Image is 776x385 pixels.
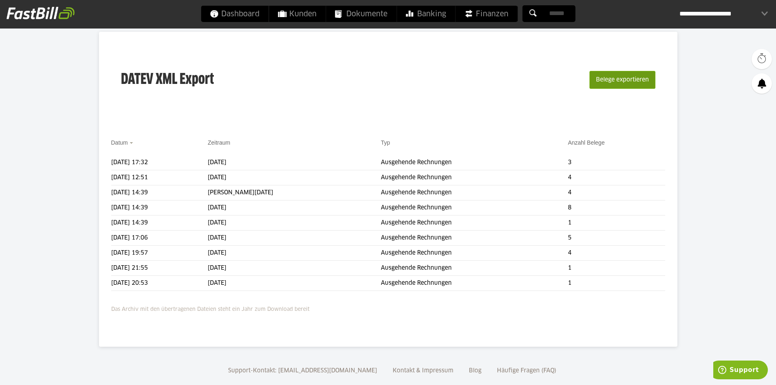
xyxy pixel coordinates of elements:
[208,139,230,146] a: Zeitraum
[381,231,568,246] td: Ausgehende Rechnungen
[381,216,568,231] td: Ausgehende Rechnungen
[406,6,446,22] span: Banking
[326,6,396,22] a: Dokumente
[589,71,655,89] button: Belege exportieren
[111,200,208,216] td: [DATE] 14:39
[278,6,317,22] span: Kunden
[568,155,665,170] td: 3
[464,6,508,22] span: Finanzen
[201,6,268,22] a: Dashboard
[381,170,568,185] td: Ausgehende Rechnungen
[466,368,484,374] a: Blog
[568,216,665,231] td: 1
[381,139,390,146] a: Typ
[111,246,208,261] td: [DATE] 19:57
[381,155,568,170] td: Ausgehende Rechnungen
[208,276,381,291] td: [DATE]
[208,170,381,185] td: [DATE]
[208,200,381,216] td: [DATE]
[7,7,75,20] img: fastbill_logo_white.png
[568,185,665,200] td: 4
[111,185,208,200] td: [DATE] 14:39
[111,139,128,146] a: Datum
[208,261,381,276] td: [DATE]
[269,6,325,22] a: Kunden
[111,231,208,246] td: [DATE] 17:06
[111,261,208,276] td: [DATE] 21:55
[121,54,214,106] h3: DATEV XML Export
[381,200,568,216] td: Ausgehende Rechnungen
[111,155,208,170] td: [DATE] 17:32
[208,231,381,246] td: [DATE]
[568,261,665,276] td: 1
[208,185,381,200] td: [PERSON_NAME][DATE]
[455,6,517,22] a: Finanzen
[208,246,381,261] td: [DATE]
[381,185,568,200] td: Ausgehende Rechnungen
[225,368,380,374] a: Support-Kontakt: [EMAIL_ADDRESS][DOMAIN_NAME]
[568,200,665,216] td: 8
[568,276,665,291] td: 1
[208,155,381,170] td: [DATE]
[130,142,135,144] img: sort_desc.gif
[381,261,568,276] td: Ausgehende Rechnungen
[568,231,665,246] td: 5
[111,216,208,231] td: [DATE] 14:39
[568,139,605,146] a: Anzahl Belege
[713,361,768,381] iframe: Öffnet ein Widget, in dem Sie weitere Informationen finden
[210,6,259,22] span: Dashboard
[381,276,568,291] td: Ausgehende Rechnungen
[381,246,568,261] td: Ausgehende Rechnungen
[111,170,208,185] td: [DATE] 12:51
[208,216,381,231] td: [DATE]
[397,6,455,22] a: Banking
[494,368,559,374] a: Häufige Fragen (FAQ)
[568,246,665,261] td: 4
[335,6,387,22] span: Dokumente
[111,276,208,291] td: [DATE] 20:53
[111,301,665,314] p: Das Archiv mit den übertragenen Dateien steht ein Jahr zum Download bereit
[390,368,456,374] a: Kontakt & Impressum
[568,170,665,185] td: 4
